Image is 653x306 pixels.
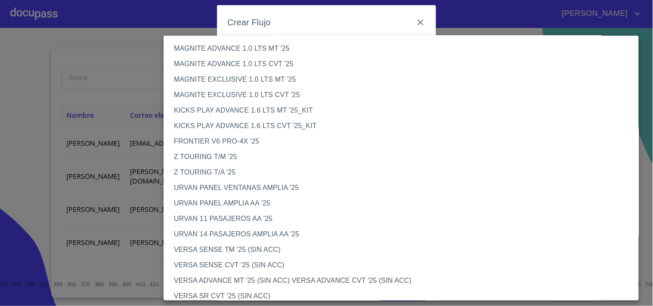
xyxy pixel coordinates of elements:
[164,196,646,211] li: URVAN PANEL AMPLIA AA '25
[164,180,646,196] li: URVAN PANEL VENTANAS AMPLIA '25
[164,211,646,226] li: URVAN 11 PASAJEROS AA '25
[164,226,646,242] li: URVAN 14 PASAJEROS AMPLIA AA '25
[164,288,646,304] li: VERSA SR CVT '25 (SIN ACC)
[164,103,646,118] li: KICKS PLAY ADVANCE 1.6 LTS MT '25_KIT
[164,118,646,134] li: KICKS PLAY ADVANCE 1.6 LTS CVT '25_KIT
[164,257,646,273] li: VERSA SENSE CVT '25 (SIN ACC)
[164,87,646,103] li: MAGNITE EXCLUSIVE 1.0 LTS CVT '25
[164,56,646,72] li: MAGNITE ADVANCE 1.0 LTS CVT '25
[164,72,646,87] li: MAGNITE EXCLUSIVE 1.0 LTS MT '25
[164,41,646,56] li: MAGNITE ADVANCE 1.0 LTS MT '25
[164,165,646,180] li: Z TOURING T/A '25
[164,149,646,165] li: Z TOURING T/M '25
[164,134,646,149] li: FRONTIER V6 PRO-4X '25
[164,242,646,257] li: VERSA SENSE TM '25 (SIN ACC)
[164,273,646,288] li: VERSA ADVANCE MT '25 (SIN ACC) VERSA ADVANCE CVT '25 (SIN ACC)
